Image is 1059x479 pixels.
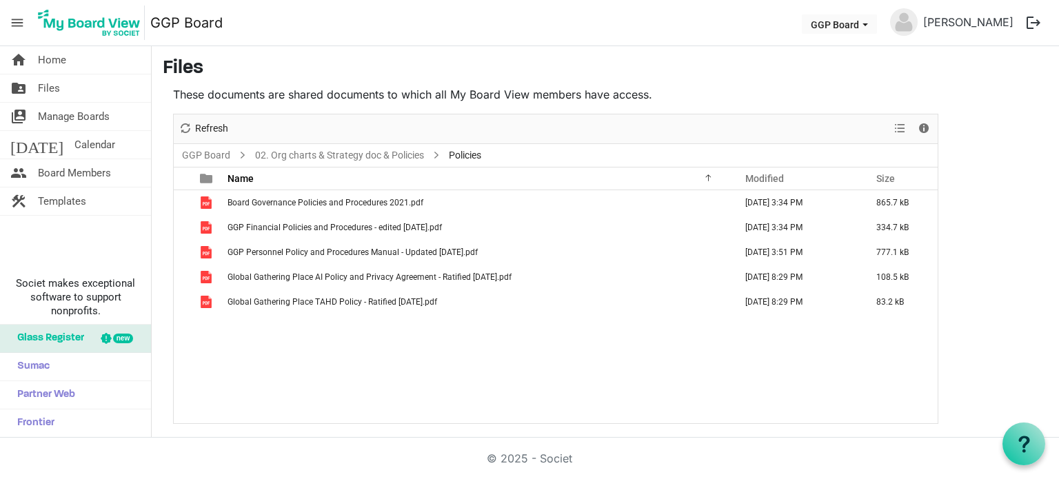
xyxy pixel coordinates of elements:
div: View [889,114,912,143]
a: [PERSON_NAME] [918,8,1019,36]
a: © 2025 - Societ [487,451,572,465]
span: construction [10,187,27,215]
a: My Board View Logo [34,6,150,40]
td: is template cell column header type [192,215,223,240]
td: 108.5 kB is template cell column header Size [862,265,938,289]
span: Refresh [194,120,230,137]
span: Partner Web [10,381,75,409]
span: home [10,46,27,74]
span: Manage Boards [38,103,110,130]
div: Details [912,114,936,143]
span: menu [4,10,30,36]
span: GGP Financial Policies and Procedures - edited [DATE].pdf [228,223,442,232]
span: Calendar [74,131,115,159]
td: is template cell column header type [192,240,223,265]
div: new [113,334,133,343]
td: checkbox [174,190,192,215]
span: Policies [446,147,484,164]
td: GGP Financial Policies and Procedures - edited March 11 2021.pdf is template cell column header Name [223,215,731,240]
span: Home [38,46,66,74]
td: is template cell column header type [192,265,223,289]
span: Global Gathering Place AI Policy and Privacy Agreement - Ratified [DATE].pdf [228,272,512,282]
span: Files [38,74,60,102]
div: Refresh [174,114,233,143]
p: These documents are shared documents to which all My Board View members have access. [173,86,938,103]
td: checkbox [174,215,192,240]
button: GGP Board dropdownbutton [802,14,877,34]
span: Global Gathering Place TAHD Policy - Ratified [DATE].pdf [228,297,437,307]
td: is template cell column header type [192,289,223,314]
td: checkbox [174,240,192,265]
img: no-profile-picture.svg [890,8,918,36]
span: people [10,159,27,187]
span: Frontier [10,409,54,437]
button: Details [915,120,934,137]
a: 02. Org charts & Strategy doc & Policies [252,147,427,164]
span: Board Governance Policies and Procedures 2021.pdf [228,198,423,207]
td: October 25, 2024 8:29 PM column header Modified [731,289,862,314]
span: Size [876,173,895,184]
span: Templates [38,187,86,215]
td: is template cell column header type [192,190,223,215]
td: Global Gathering Place AI Policy and Privacy Agreement - Ratified October 23, 2024.pdf is templat... [223,265,731,289]
td: 865.7 kB is template cell column header Size [862,190,938,215]
td: October 25, 2024 8:29 PM column header Modified [731,265,862,289]
span: Modified [745,173,784,184]
td: 83.2 kB is template cell column header Size [862,289,938,314]
td: checkbox [174,289,192,314]
img: My Board View Logo [34,6,145,40]
h3: Files [163,57,1048,81]
a: GGP Board [179,147,233,164]
td: June 25, 2024 3:34 PM column header Modified [731,215,862,240]
td: 777.1 kB is template cell column header Size [862,240,938,265]
button: Refresh [176,120,231,137]
span: switch_account [10,103,27,130]
td: Global Gathering Place TAHD Policy - Ratified October 23, 2024.pdf is template cell column header... [223,289,731,314]
span: Board Members [38,159,111,187]
span: [DATE] [10,131,63,159]
td: June 25, 2024 3:34 PM column header Modified [731,190,862,215]
button: logout [1019,8,1048,37]
td: September 23, 2025 3:51 PM column header Modified [731,240,862,265]
a: GGP Board [150,9,223,37]
span: Glass Register [10,325,84,352]
span: folder_shared [10,74,27,102]
span: Sumac [10,353,50,380]
button: View dropdownbutton [891,120,908,137]
td: 334.7 kB is template cell column header Size [862,215,938,240]
td: GGP Personnel Policy and Procedures Manual - Updated February 2025.pdf is template cell column he... [223,240,731,265]
td: checkbox [174,265,192,289]
span: Name [228,173,254,184]
span: GGP Personnel Policy and Procedures Manual - Updated [DATE].pdf [228,247,478,257]
td: Board Governance Policies and Procedures 2021.pdf is template cell column header Name [223,190,731,215]
span: Societ makes exceptional software to support nonprofits. [6,276,145,318]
